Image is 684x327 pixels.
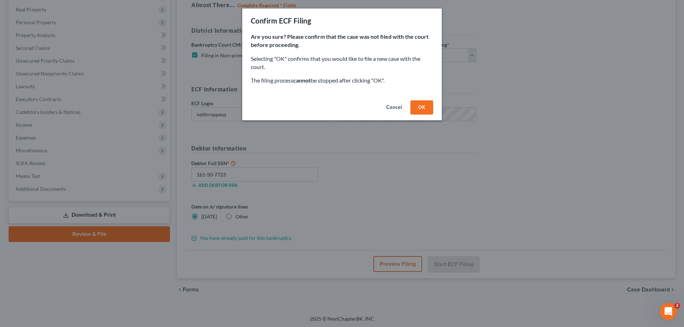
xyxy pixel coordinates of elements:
span: 2 [674,303,680,308]
strong: Are you sure? Please confirm that the case was not filed with the court before proceeding. [251,33,429,48]
p: The filing process be stopped after clicking "OK". [251,77,433,85]
button: Cancel [380,100,408,115]
div: Confirm ECF Filing [251,16,311,26]
strong: cannot [293,77,311,84]
button: OK [410,100,433,115]
iframe: Intercom live chat [660,303,677,320]
p: Selecting "OK" confirms that you would like to file a new case with the court. [251,55,433,71]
